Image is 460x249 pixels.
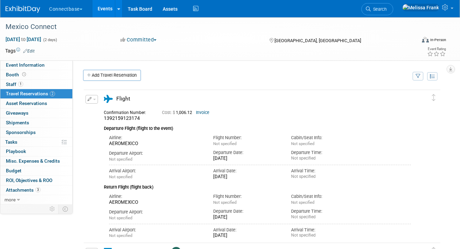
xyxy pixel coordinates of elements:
[213,156,281,162] div: [DATE]
[371,7,387,12] span: Search
[430,37,446,42] div: In-Person
[5,36,42,42] span: [DATE] [DATE]
[213,208,281,214] div: Departure Date:
[213,233,281,239] div: [DATE]
[6,72,27,77] span: Booth
[104,115,140,121] span: 1392159123174
[58,204,73,213] td: Toggle Event Tabs
[43,38,57,42] span: (2 days)
[0,80,72,89] a: Staff1
[0,89,72,98] a: Travel Reservations2
[213,135,281,141] div: Flight Number:
[109,141,203,147] div: AEROMEXICO
[213,141,236,146] span: Not specified
[291,227,359,233] div: Arrival Time:
[46,204,58,213] td: Personalize Event Tab Strip
[104,180,411,191] div: Return Flight (flight back)
[6,187,40,193] span: Attachments
[118,36,159,44] button: Committed
[109,193,203,200] div: Airline:
[3,21,408,33] div: Mexico Connect
[274,38,361,43] span: [GEOGRAPHIC_DATA], [GEOGRAPHIC_DATA]
[213,227,281,233] div: Arrival Date:
[104,122,411,132] div: Departure Flight (flight to the event)
[381,36,446,46] div: Event Format
[6,168,21,173] span: Budget
[427,47,446,51] div: Event Rating
[0,166,72,175] a: Budget
[291,214,359,220] div: Not specified
[291,141,314,146] span: Not specified
[35,187,40,192] span: 3
[6,6,40,13] img: ExhibitDay
[162,110,195,115] span: 1,006.12
[0,185,72,195] a: Attachments3
[6,82,23,87] span: Staff
[291,135,359,141] div: Cabin/Seat Info:
[20,37,27,42] span: to
[6,100,47,106] span: Asset Reservations
[6,158,60,164] span: Misc. Expenses & Credits
[291,156,359,161] div: Not specified
[402,4,439,11] img: Melissa Frank
[83,70,141,81] a: Add Travel Reservation
[6,110,28,116] span: Giveaways
[291,168,359,174] div: Arrival Time:
[109,216,132,220] span: Not specified
[5,139,17,145] span: Tasks
[50,91,55,96] span: 2
[109,150,203,156] div: Departure Airport:
[291,208,359,214] div: Departure Time:
[5,47,35,54] td: Tags
[213,174,281,180] div: [DATE]
[291,233,359,238] div: Not specified
[432,94,435,101] i: Click and drag to move item
[109,209,203,215] div: Departure Airport:
[0,99,72,108] a: Asset Reservations
[291,174,359,179] div: Not specified
[361,3,393,15] a: Search
[213,200,236,205] span: Not specified
[0,70,72,79] a: Booth
[0,60,72,70] a: Event Information
[422,37,429,42] img: Format-Inperson.png
[0,176,72,185] a: ROI, Objectives & ROO
[109,157,132,162] span: Not specified
[0,108,72,118] a: Giveaways
[213,150,281,156] div: Departure Date:
[104,108,152,115] div: Confirmation Number:
[0,128,72,137] a: Sponsorships
[0,195,72,204] a: more
[6,120,29,125] span: Shipments
[109,168,203,174] div: Arrival Airport:
[109,233,132,238] span: Not specified
[104,95,113,103] i: Flight
[416,74,421,79] i: Filter by Traveler
[0,137,72,147] a: Tasks
[4,197,16,202] span: more
[0,156,72,166] a: Misc. Expenses & Credits
[6,62,45,68] span: Event Information
[109,227,203,233] div: Arrival Airport:
[6,178,52,183] span: ROI, Objectives & ROO
[291,200,314,205] span: Not specified
[291,193,359,200] div: Cabin/Seat Info:
[18,82,23,87] span: 1
[213,214,281,220] div: [DATE]
[109,174,132,179] span: Not specified
[23,49,35,54] a: Edit
[291,150,359,156] div: Departure Time:
[6,149,26,154] span: Playbook
[116,96,130,102] span: Flight
[6,130,36,135] span: Sponsorships
[6,91,55,96] span: Travel Reservations
[0,118,72,127] a: Shipments
[21,72,27,77] span: Booth not reserved yet
[162,110,176,115] span: Cost: $
[0,147,72,156] a: Playbook
[213,168,281,174] div: Arrival Date:
[109,135,203,141] div: Airline:
[196,110,209,115] a: Invoice
[109,200,203,205] div: AEROMEXICO
[213,193,281,200] div: Flight Number:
